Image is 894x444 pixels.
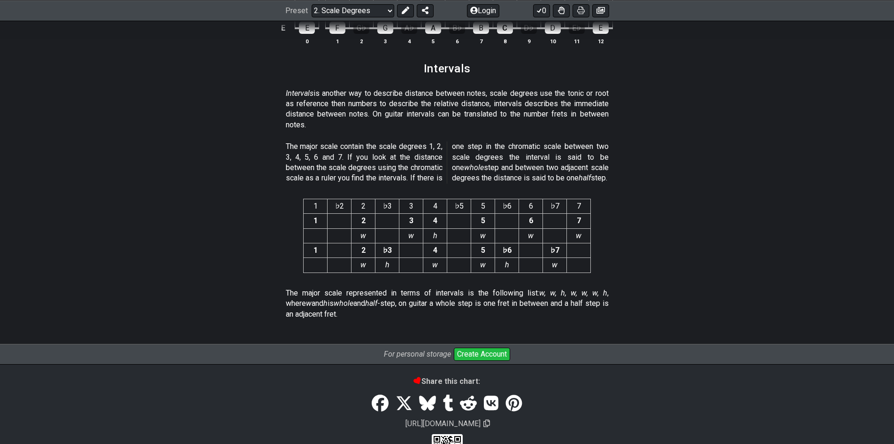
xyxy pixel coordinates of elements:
th: ♭2 [328,199,351,213]
button: Create Account [454,348,510,361]
i: For personal storage [384,350,451,358]
th: 6 [519,199,543,213]
strong: 1 [313,216,318,225]
h2: Intervals [424,63,470,74]
div: G [377,22,393,34]
strong: 6 [529,216,533,225]
em: w [432,260,438,269]
a: Tweet [392,390,416,417]
b: Share this chart: [414,377,480,386]
button: Print [573,4,589,17]
strong: 4 [433,246,437,255]
strong: 5 [481,246,485,255]
em: h [433,231,437,240]
p: The major scale represented in terms of intervals is the following list: , where and is and -step... [286,288,609,319]
th: 1 [304,199,328,213]
th: ♭3 [375,199,399,213]
th: 5 [471,199,495,213]
em: h [385,260,390,269]
button: Login [467,4,499,17]
a: Tumblr [439,390,457,417]
th: 3 [399,199,423,213]
em: w, w, h, w, w, w, h [539,288,607,297]
div: A [425,22,441,34]
th: 6 [445,36,469,46]
button: Share Preset [417,4,434,17]
th: 12 [588,36,612,46]
th: 2 [351,199,375,213]
div: C [497,22,513,34]
strong: 3 [409,216,413,225]
em: half [365,299,377,308]
select: Preset [312,4,394,17]
td: E [277,19,289,37]
button: Toggle Dexterity for all fretkits [553,4,570,17]
button: 0 [533,4,550,17]
a: VK [481,390,502,417]
em: w [306,299,312,308]
th: 11 [565,36,588,46]
em: w [552,260,558,269]
div: F [329,22,345,34]
span: [URL][DOMAIN_NAME] [404,418,482,429]
a: Reddit [457,390,480,417]
div: B [473,22,489,34]
em: whole [464,163,484,172]
th: 1 [325,36,349,46]
em: w [360,260,366,269]
th: 9 [517,36,541,46]
p: is another way to describe distance between notes, scale degrees use the tonic or root as referen... [286,88,609,131]
div: E [593,22,609,34]
span: Preset [285,6,308,15]
button: Edit Preset [397,4,414,17]
strong: 7 [577,216,581,225]
div: D [545,22,561,34]
th: 4 [423,199,447,213]
th: ♭5 [447,199,471,213]
strong: 4 [433,216,437,225]
strong: 2 [361,216,366,225]
div: E♭ [569,22,585,34]
th: 10 [541,36,565,46]
em: w [480,260,486,269]
th: 0 [295,36,319,46]
strong: ♭6 [503,246,512,255]
em: whole [334,299,353,308]
strong: 1 [313,246,318,255]
a: Bluesky [416,390,439,417]
strong: ♭3 [383,246,392,255]
p: The major scale contain the scale degrees 1, 2, 3, 4, 5, 6 and 7. If you look at the distance bet... [286,141,609,184]
em: half [579,173,591,182]
div: G♭ [353,22,369,34]
div: D♭ [521,22,537,34]
em: h [505,260,509,269]
strong: 5 [481,216,485,225]
strong: 2 [361,246,366,255]
th: 5 [421,36,445,46]
div: E [299,22,315,34]
em: w [360,231,366,240]
div: A♭ [401,22,417,34]
span: Copy url to clipboard [483,419,490,428]
em: w [576,231,581,240]
em: w [528,231,534,240]
strong: ♭7 [550,246,559,255]
th: 7 [469,36,493,46]
a: Pinterest [502,390,525,417]
em: w [480,231,486,240]
th: 3 [373,36,397,46]
th: ♭6 [495,199,519,213]
em: w [408,231,414,240]
em: Intervals [286,89,313,98]
th: 4 [397,36,421,46]
em: h [323,299,328,308]
th: 2 [349,36,373,46]
div: B♭ [449,22,465,34]
button: Create image [592,4,609,17]
th: 8 [493,36,517,46]
th: ♭7 [543,199,567,213]
th: 7 [567,199,591,213]
a: Share on Facebook [368,390,392,417]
